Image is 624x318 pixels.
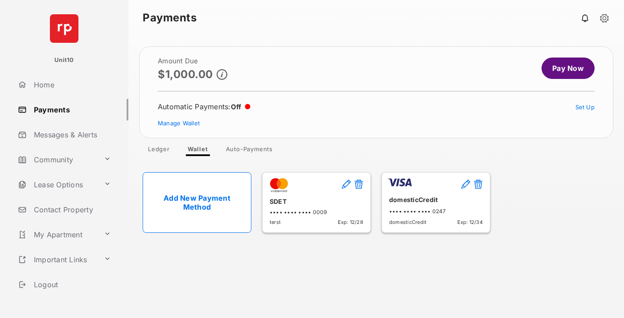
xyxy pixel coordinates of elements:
[457,219,483,225] span: Exp: 12/34
[54,56,74,65] p: Unit10
[14,224,100,245] a: My Apartment
[14,74,128,95] a: Home
[14,249,100,270] a: Important Links
[389,192,483,207] div: domesticCredit
[270,194,363,209] div: SDET
[14,149,100,170] a: Community
[158,58,227,65] h2: Amount Due
[14,124,128,145] a: Messages & Alerts
[270,219,281,225] span: terst
[181,145,215,156] a: Wallet
[14,99,128,120] a: Payments
[141,145,177,156] a: Ledger
[143,12,197,23] strong: Payments
[14,274,128,295] a: Logout
[158,68,213,80] p: $1,000.00
[50,14,78,43] img: svg+xml;base64,PHN2ZyB4bWxucz0iaHR0cDovL3d3dy53My5vcmcvMjAwMC9zdmciIHdpZHRoPSI2NCIgaGVpZ2h0PSI2NC...
[270,209,363,215] div: •••• •••• •••• 0009
[158,102,250,111] div: Automatic Payments :
[143,172,251,233] a: Add New Payment Method
[389,219,427,225] span: domesticCredit
[231,103,242,111] span: Off
[14,199,128,220] a: Contact Property
[158,120,200,127] a: Manage Wallet
[219,145,280,156] a: Auto-Payments
[338,219,363,225] span: Exp: 12/28
[575,103,595,111] a: Set Up
[14,174,100,195] a: Lease Options
[389,208,483,215] div: •••• •••• •••• 0247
